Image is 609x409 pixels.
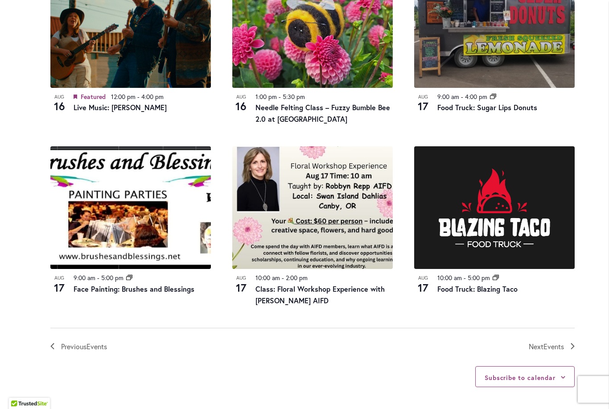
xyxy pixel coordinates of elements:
[283,92,305,101] time: 5:30 pm
[101,273,123,282] time: 5:00 pm
[414,280,432,295] span: 17
[461,92,463,101] span: -
[50,99,68,114] span: 16
[61,341,107,352] span: Previous
[74,284,194,293] a: Face Painting: Brushes and Blessings
[414,99,432,114] span: 17
[255,92,277,101] time: 1:00 pm
[414,146,575,269] img: Blazing Taco Food Truck
[437,284,518,293] a: Food Truck: Blazing Taco
[464,273,466,282] span: -
[50,93,68,101] span: Aug
[529,341,575,352] a: Next Events
[255,103,390,124] a: Needle Felting Class – Fuzzy Bumble Bee 2.0 at [GEOGRAPHIC_DATA]
[7,377,32,402] iframe: Launch Accessibility Center
[414,93,432,101] span: Aug
[81,92,106,101] span: Featured
[255,273,280,282] time: 10:00 am
[529,341,564,352] span: Next
[279,92,281,101] span: -
[465,92,487,101] time: 4:00 pm
[255,284,385,305] a: Class: Floral Workshop Experience with [PERSON_NAME] AIFD
[232,146,393,269] img: Class: Floral Workshop Experience
[74,273,95,282] time: 9:00 am
[141,92,164,101] time: 4:00 pm
[232,280,250,295] span: 17
[97,273,99,282] span: -
[282,273,284,282] span: -
[111,92,136,101] time: 12:00 pm
[50,146,211,269] img: Brushes and Blessings – Face Painting
[468,273,490,282] time: 5:00 pm
[86,342,107,351] span: Events
[437,103,537,112] a: Food Truck: Sugar Lips Donuts
[232,99,250,114] span: 16
[543,342,564,351] span: Events
[437,92,459,101] time: 9:00 am
[50,280,68,295] span: 17
[414,274,432,282] span: Aug
[74,103,167,112] a: Live Music: [PERSON_NAME]
[74,92,77,102] em: Featured
[50,274,68,282] span: Aug
[485,373,556,382] button: Subscribe to calendar
[232,93,250,101] span: Aug
[50,341,107,352] a: Previous Events
[137,92,140,101] span: -
[232,274,250,282] span: Aug
[437,273,462,282] time: 10:00 am
[286,273,308,282] time: 2:00 pm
